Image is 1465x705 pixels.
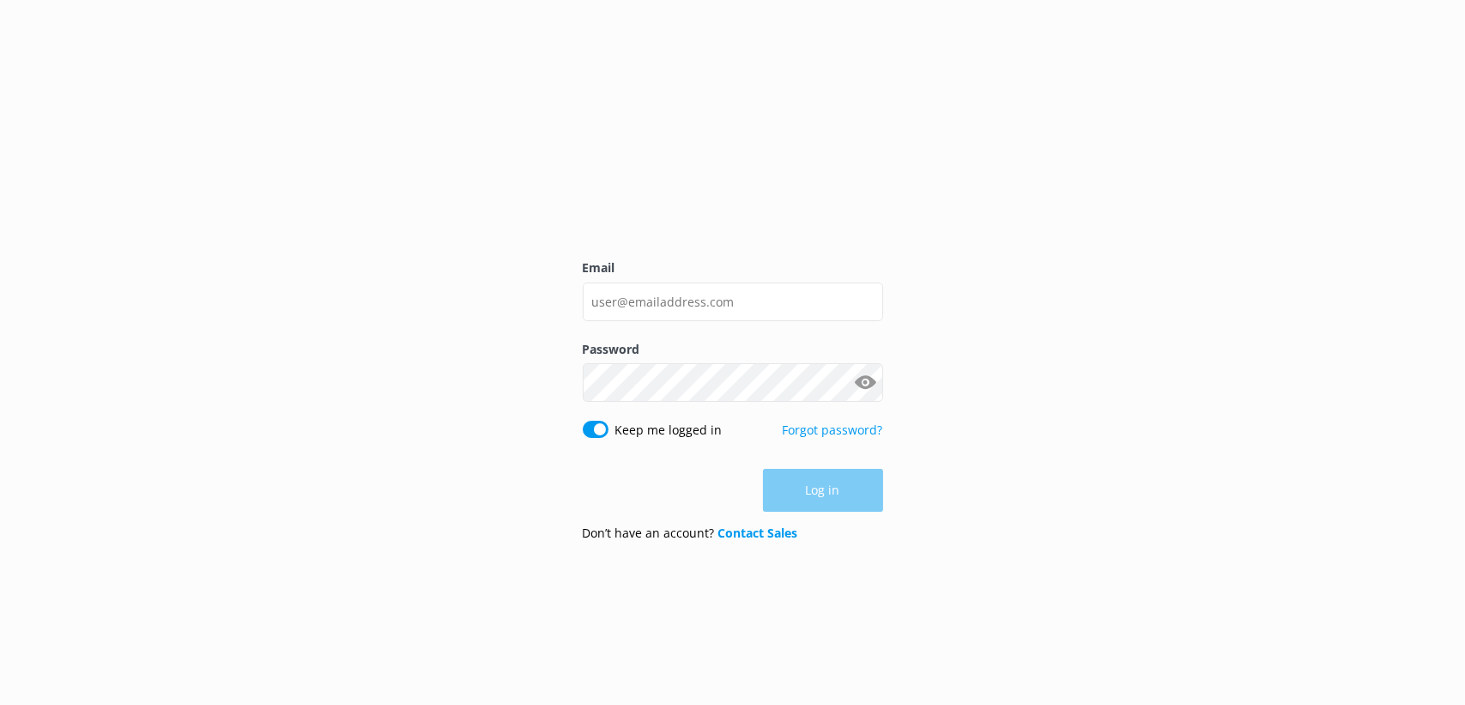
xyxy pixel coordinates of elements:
p: Don’t have an account? [583,524,798,543]
input: user@emailaddress.com [583,283,883,321]
a: Forgot password? [783,422,883,438]
label: Keep me logged in [615,421,723,440]
button: Show password [849,366,883,400]
a: Contact Sales [718,525,798,541]
label: Password [583,340,883,359]
label: Email [583,258,883,277]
